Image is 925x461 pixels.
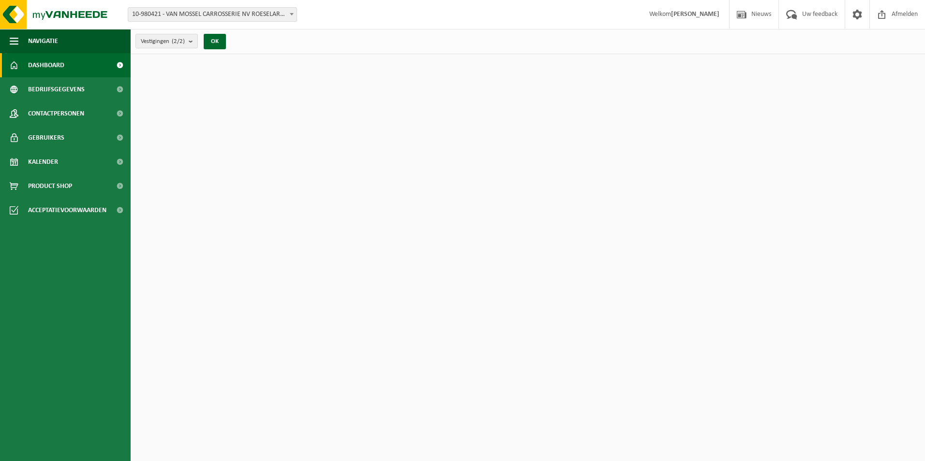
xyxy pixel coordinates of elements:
span: Dashboard [28,53,64,77]
button: OK [204,34,226,49]
span: Gebruikers [28,126,64,150]
span: Vestigingen [141,34,185,49]
span: Contactpersonen [28,101,84,126]
span: Acceptatievoorwaarden [28,198,106,222]
span: Kalender [28,150,58,174]
button: Vestigingen(2/2) [135,34,198,48]
span: 10-980421 - VAN MOSSEL CARROSSERIE NV ROESELARE - ROESELARE [128,8,297,21]
strong: [PERSON_NAME] [671,11,719,18]
span: 10-980421 - VAN MOSSEL CARROSSERIE NV ROESELARE - ROESELARE [128,7,297,22]
span: Navigatie [28,29,58,53]
span: Bedrijfsgegevens [28,77,85,101]
count: (2/2) [172,38,185,44]
span: Product Shop [28,174,72,198]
